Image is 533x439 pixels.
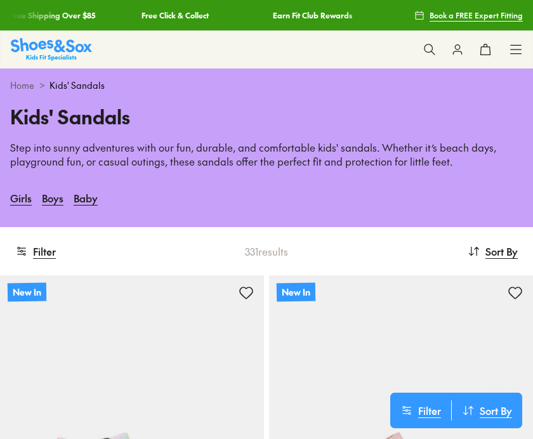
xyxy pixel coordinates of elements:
div: > [10,79,523,92]
button: Sort By [452,400,522,421]
span: Kids' Sandals [49,79,105,92]
button: Filter [15,237,56,265]
img: SNS_Logo_Responsive.svg [11,38,92,60]
button: Sort By [468,237,518,265]
span: Book a FREE Expert Fitting [430,10,523,21]
p: New In [277,282,315,301]
button: Filter [390,400,451,421]
p: Step into sunny adventures with our fun, durable, and comfortable kids' sandals. Whether it’s bea... [10,141,523,169]
h1: Kids' Sandals [10,102,523,131]
a: Boys [42,184,63,212]
a: Book a FREE Expert Fitting [414,4,523,27]
a: Baby [74,184,98,212]
a: Girls [10,184,32,212]
span: Sort By [485,244,518,259]
a: Shoes & Sox [11,38,92,60]
span: Sort By [480,403,512,418]
p: New In [8,282,46,301]
a: Home [10,79,34,92]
